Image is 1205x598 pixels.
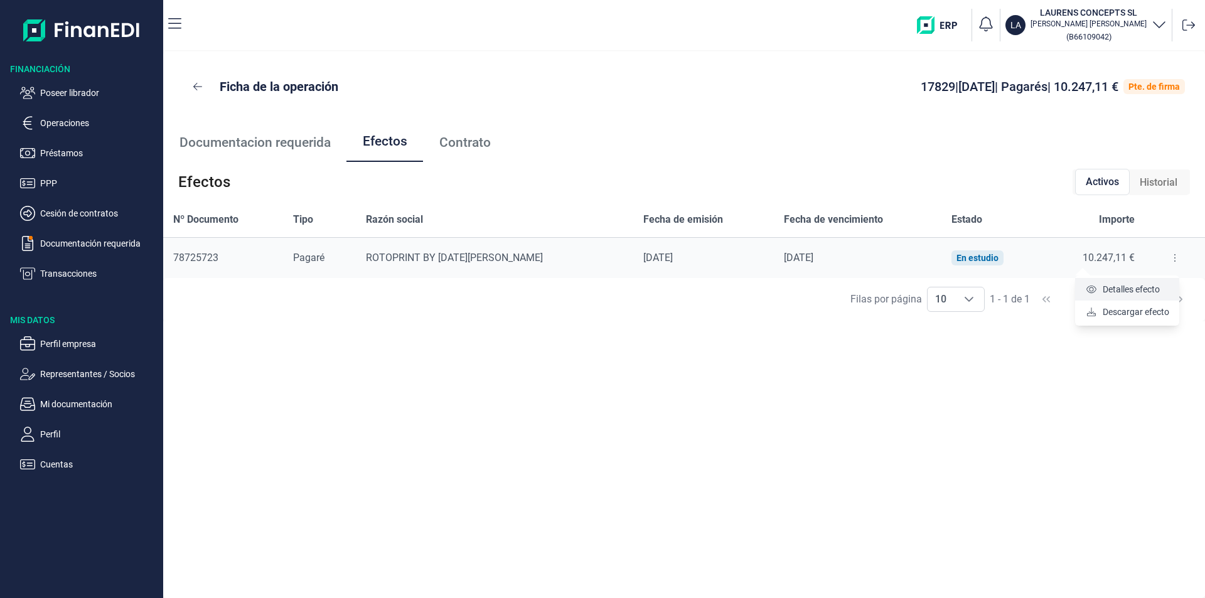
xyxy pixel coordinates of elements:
[40,266,158,281] p: Transacciones
[173,252,218,264] span: 78725723
[1031,284,1061,314] button: First Page
[20,366,158,382] button: Representantes / Socios
[366,252,623,264] div: ROTOPRINT BY [DATE][PERSON_NAME]
[178,172,230,192] span: Efectos
[784,212,883,227] span: Fecha de vencimiento
[643,252,764,264] div: [DATE]
[20,336,158,351] button: Perfil empresa
[1099,212,1135,227] span: Importe
[643,212,723,227] span: Fecha de emisión
[20,457,158,472] button: Cuentas
[917,16,967,34] img: erp
[951,212,982,227] span: Estado
[40,236,158,251] p: Documentación requerida
[1075,278,1179,301] li: Detalles efecto
[293,212,313,227] span: Tipo
[1075,301,1179,323] li: Descargar efecto
[20,85,158,100] button: Poseer librador
[20,427,158,442] button: Perfil
[23,10,141,50] img: Logo de aplicación
[1031,6,1147,19] h3: LAURENS CONCEPTS SL
[1010,19,1021,31] p: LA
[20,206,158,221] button: Cesión de contratos
[293,252,324,264] span: Pagaré
[1130,170,1187,195] div: Historial
[40,427,158,442] p: Perfil
[40,85,158,100] p: Poseer librador
[20,397,158,412] button: Mi documentación
[40,146,158,161] p: Préstamos
[40,115,158,131] p: Operaciones
[784,252,932,264] div: [DATE]
[954,287,984,311] div: Choose
[1103,283,1160,296] span: Detalles efecto
[1085,306,1169,318] a: Descargar efecto
[1075,169,1130,195] div: Activos
[20,236,158,251] button: Documentación requerida
[40,206,158,221] p: Cesión de contratos
[346,122,423,163] a: Efectos
[1103,306,1169,318] span: Descargar efecto
[20,176,158,191] button: PPP
[20,266,158,281] button: Transacciones
[366,212,423,227] span: Razón social
[1031,19,1147,29] p: [PERSON_NAME] [PERSON_NAME]
[928,287,954,311] span: 10
[921,79,1118,94] span: 17829 | [DATE] | Pagarés | 10.247,11 €
[40,336,158,351] p: Perfil empresa
[1086,174,1119,190] span: Activos
[956,253,999,263] div: En estudio
[40,176,158,191] p: PPP
[40,397,158,412] p: Mi documentación
[1140,175,1177,190] span: Historial
[363,135,407,148] span: Efectos
[439,136,491,149] span: Contrato
[220,78,338,95] p: Ficha de la operación
[1005,6,1167,44] button: LALAURENS CONCEPTS SL[PERSON_NAME] [PERSON_NAME](B66109042)
[423,122,506,163] a: Contrato
[20,146,158,161] button: Préstamos
[163,122,346,163] a: Documentacion requerida
[1066,32,1111,41] small: Copiar cif
[179,136,331,149] span: Documentacion requerida
[1128,82,1180,92] div: Pte. de firma
[40,457,158,472] p: Cuentas
[173,212,238,227] span: Nº Documento
[850,292,922,307] div: Filas por página
[990,294,1030,304] span: 1 - 1 de 1
[40,366,158,382] p: Representantes / Socios
[1053,252,1135,264] div: 10.247,11 €
[20,115,158,131] button: Operaciones
[1085,283,1160,296] a: Detalles efecto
